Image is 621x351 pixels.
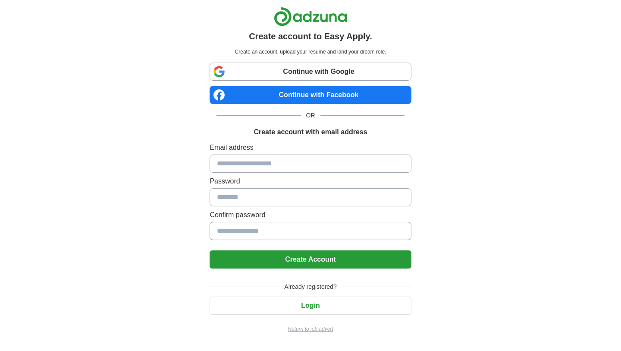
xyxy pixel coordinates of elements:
span: OR [301,111,320,120]
button: Login [210,297,411,315]
h1: Create account to Easy Apply. [249,30,372,43]
label: Email address [210,142,411,153]
a: Login [210,302,411,309]
img: Adzuna logo [274,7,347,26]
h1: Create account with email address [254,127,367,137]
p: Create an account, upload your resume and land your dream role. [211,48,409,56]
a: Continue with Facebook [210,86,411,104]
label: Confirm password [210,210,411,220]
a: Continue with Google [210,63,411,81]
label: Password [210,176,411,187]
button: Create Account [210,250,411,269]
a: Return to job advert [210,325,411,333]
span: Already registered? [279,282,342,291]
